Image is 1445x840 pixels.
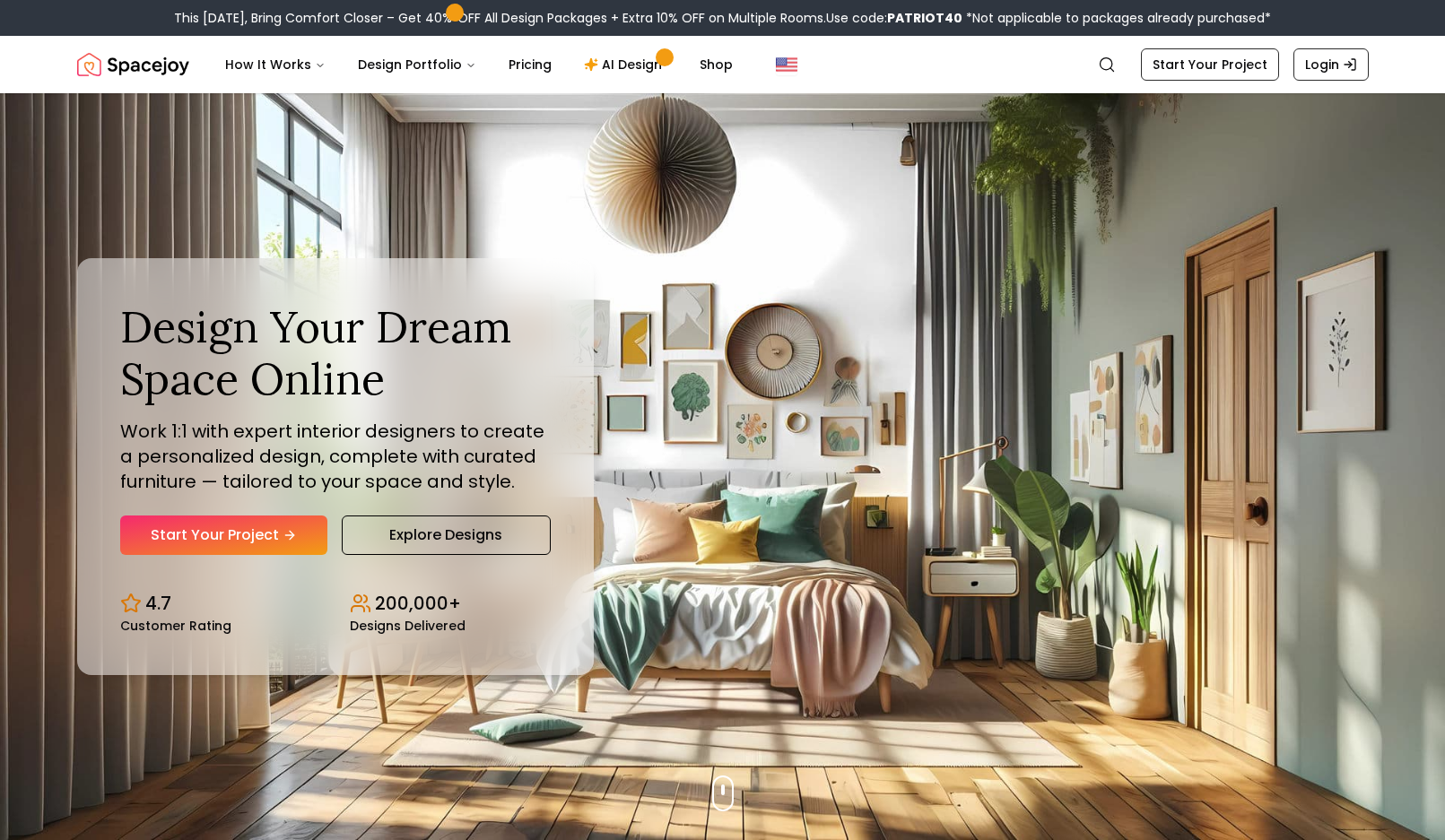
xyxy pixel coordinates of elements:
[1293,48,1369,81] a: Login
[174,9,1271,27] div: This [DATE], Bring Comfort Closer – Get 40% OFF All Design Packages + Extra 10% OFF on Multiple R...
[570,47,682,82] a: AI Design
[77,47,189,82] img: Spacejoy Logo
[120,301,551,404] h1: Design Your Dream Space Online
[887,9,962,27] b: PATRIOT40
[1141,48,1279,81] a: Start Your Project
[342,515,551,555] a: Explore Designs
[120,419,551,494] p: Work 1:1 with expert interior designers to create a personalized design, complete with curated fu...
[77,36,1369,93] nav: Global
[77,47,189,82] a: Spacejoy
[375,591,461,616] p: 200,000+
[120,576,551,632] div: Design stats
[344,47,491,82] button: Design Portfolio
[211,47,340,82] button: How It Works
[494,47,566,82] a: Pricing
[145,591,171,616] p: 4.7
[120,515,327,555] a: Start Your Project
[962,9,1271,27] span: *Not applicable to packages already purchased*
[350,619,466,632] small: Designs Delivered
[776,54,797,75] img: United States
[211,47,747,82] nav: Main
[120,619,231,632] small: Customer Rating
[685,47,747,82] a: Shop
[826,9,962,27] span: Use code:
